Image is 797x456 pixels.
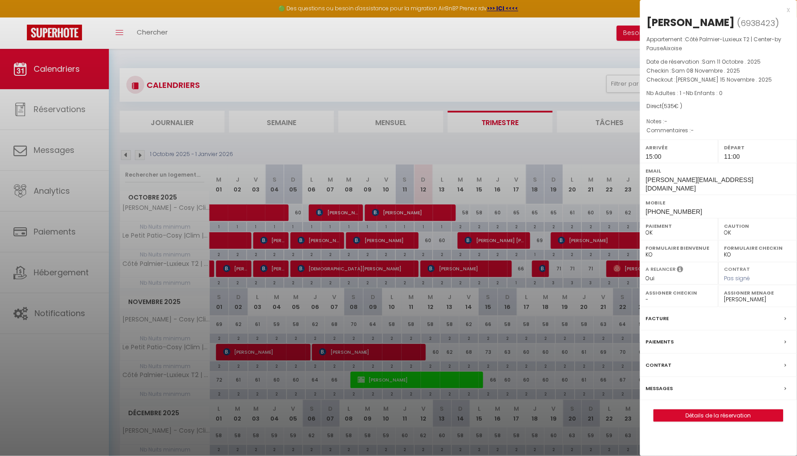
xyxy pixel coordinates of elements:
p: Appartement : [647,35,790,53]
span: 11:00 [724,153,740,160]
label: Assigner Menage [724,288,791,297]
p: Checkin : [647,66,790,75]
label: Mobile [646,198,791,207]
span: 535 [664,102,675,110]
i: Sélectionner OUI si vous souhaiter envoyer les séquences de messages post-checkout [677,265,684,275]
label: Messages [646,384,673,393]
button: Détails de la réservation [654,409,784,422]
p: Checkout : [647,75,790,84]
span: Côté Palmier-Luxieux T2 | Center-by PauseAixoise [647,35,782,52]
div: Direct [647,102,790,111]
label: Caution [724,221,791,230]
div: x [640,4,790,15]
label: Facture [646,314,669,323]
label: Contrat [646,360,672,370]
span: 15:00 [646,153,662,160]
span: Nb Enfants : 0 [686,89,723,97]
label: Paiements [646,337,674,347]
span: Sam 08 Novembre . 2025 [672,67,741,74]
span: 6938423 [741,17,775,29]
label: Formulaire Checkin [724,243,791,252]
label: Contrat [724,265,750,271]
label: Paiement [646,221,713,230]
label: A relancer [646,265,676,273]
span: ( ) [737,17,780,29]
label: Email [646,166,791,175]
span: Nb Adultes : 1 - [647,89,723,97]
span: - [665,117,668,125]
label: Départ [724,143,791,152]
span: ( € ) [662,102,683,110]
div: [PERSON_NAME] [647,15,735,30]
p: Notes : [647,117,790,126]
p: Commentaires : [647,126,790,135]
span: [PERSON_NAME][EMAIL_ADDRESS][DOMAIN_NAME] [646,176,754,192]
a: Détails de la réservation [654,410,783,421]
label: Formulaire Bienvenue [646,243,713,252]
label: Arrivée [646,143,713,152]
span: Pas signé [724,274,750,282]
span: [PERSON_NAME] 15 Novembre . 2025 [676,76,772,83]
span: Sam 11 Octobre . 2025 [702,58,761,65]
span: - [691,126,694,134]
p: Date de réservation : [647,57,790,66]
span: [PHONE_NUMBER] [646,208,702,215]
label: Assigner Checkin [646,288,713,297]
